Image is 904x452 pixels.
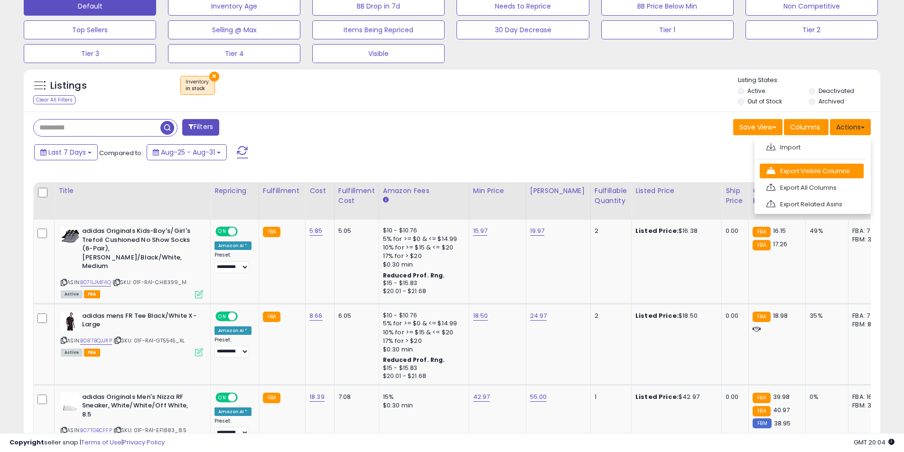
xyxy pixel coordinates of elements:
span: Last 7 Days [48,148,86,157]
div: Amazon AI * [214,241,252,250]
div: 17% for > $20 [383,337,462,345]
small: FBA [263,227,280,237]
span: 18.98 [773,311,788,320]
a: Privacy Policy [123,438,165,447]
b: Reduced Prof. Rng. [383,356,445,364]
div: ASIN: [61,227,203,297]
span: OFF [236,312,252,320]
div: 1 [595,393,624,401]
h5: Listings [50,79,87,92]
div: FBM: 8 [852,320,884,329]
div: Title [58,186,206,196]
span: 16.15 [773,226,786,235]
small: FBM [753,418,771,428]
b: Listed Price: [635,392,679,401]
b: Listed Price: [635,226,679,235]
button: Filters [182,119,219,136]
small: FBA [753,227,770,237]
label: Deactivated [819,87,854,95]
span: OFF [236,393,252,401]
div: Current Buybox Price [753,186,801,206]
div: Cost [309,186,330,196]
div: 49% [810,227,841,235]
div: $10 - $10.76 [383,227,462,235]
b: adidas mens FR Tee Black/White X-Large [82,312,197,332]
small: FBA [753,393,770,403]
button: Visible [312,44,445,63]
div: FBA: 7 [852,312,884,320]
button: 30 Day Decrease [457,20,589,39]
small: FBA [753,240,770,250]
a: 19.97 [530,226,545,236]
div: $15 - $15.83 [383,364,462,372]
span: | SKU: 01F-RA1-GT5545_XL [113,337,185,344]
img: 51UgPhXDKDS._SL40_.jpg [61,227,80,246]
div: FBM: 3 [852,401,884,410]
div: FBA: 16 [852,393,884,401]
span: 38.95 [774,419,791,428]
a: Import [760,140,864,155]
span: 39.98 [773,392,790,401]
b: adidas Originals Kids-Boy's/Girl's Trefoil Cushioned No Show Socks (6-Pair), [PERSON_NAME]/Black/... [82,227,197,273]
span: ON [216,228,228,236]
div: Amazon AI * [214,407,252,416]
div: 10% for >= $15 & <= $20 [383,328,462,337]
div: 0% [810,393,841,401]
span: ON [216,393,228,401]
a: 42.97 [473,392,490,402]
div: FBM: 3 [852,235,884,244]
small: FBA [263,312,280,322]
a: Terms of Use [81,438,121,447]
a: B087BQJJRP [80,337,112,345]
span: ON [216,312,228,320]
div: $18.50 [635,312,714,320]
div: seller snap | | [9,438,165,447]
div: Clear All Filters [33,95,75,104]
span: Inventory : [186,78,210,92]
div: ASIN: [61,312,203,356]
button: Last 7 Days [34,144,98,160]
div: 2 [595,227,624,235]
button: Tier 3 [24,44,156,63]
div: Fulfillment [263,186,301,196]
span: All listings currently available for purchase on Amazon [61,290,83,298]
div: 15% [383,393,462,401]
span: All listings currently available for purchase on Amazon [61,349,83,357]
a: Export Related Asins [760,197,864,212]
b: Reduced Prof. Rng. [383,271,445,279]
span: FBA [84,290,100,298]
span: Columns [790,122,820,132]
b: adidas Originals Men's Nizza RF Sneaker, White/White/Off White, 8.5 [82,393,197,422]
a: 18.39 [309,392,325,402]
div: Preset: [214,418,252,439]
div: Preset: [214,252,252,273]
div: 7.08 [338,393,372,401]
div: 0.00 [726,393,741,401]
b: Listed Price: [635,311,679,320]
label: Active [747,87,765,95]
div: 5% for >= $0 & <= $14.99 [383,319,462,328]
small: FBA [753,406,770,416]
a: Export All Columns [760,180,864,195]
div: Fulfillment Cost [338,186,375,206]
div: 5.05 [338,227,372,235]
a: 18.50 [473,311,488,321]
span: 2025-09-8 20:04 GMT [854,438,895,447]
div: in stock [186,85,210,92]
div: 10% for >= $15 & <= $20 [383,243,462,252]
button: Selling @ Max [168,20,300,39]
div: Preset: [214,337,252,358]
div: 17% for > $20 [383,252,462,260]
div: 2 [595,312,624,320]
div: 35% [810,312,841,320]
button: Top Sellers [24,20,156,39]
label: Archived [819,97,844,105]
a: 5.85 [309,226,323,236]
div: $0.30 min [383,401,462,410]
button: Tier 2 [746,20,878,39]
div: $0.30 min [383,345,462,354]
a: 8.66 [309,311,323,321]
div: $20.01 - $21.68 [383,372,462,380]
button: Actions [830,119,871,135]
small: FBA [753,312,770,322]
